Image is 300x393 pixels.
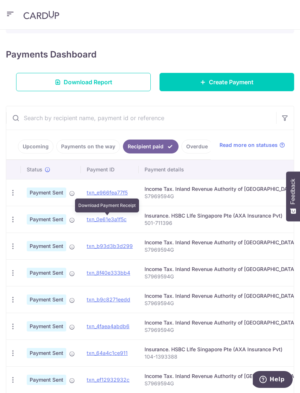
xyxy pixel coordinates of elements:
span: Payment Sent [27,348,66,358]
a: Download Report [16,73,151,91]
p: S7969594G [145,193,296,200]
div: Income Tax. Inland Revenue Authority of [GEOGRAPHIC_DATA] [145,292,296,300]
a: txn_b9c8271eedd [87,296,130,303]
a: Payments on the way [56,140,120,153]
span: Payment Sent [27,214,66,225]
div: Insurance. HSBC LIfe Singapore Pte (AXA Insurance Pvt) [145,212,296,219]
span: Status [27,166,42,173]
p: S7969594G [145,300,296,307]
span: Payment Sent [27,268,66,278]
a: Create Payment [160,73,294,91]
p: S7969594G [145,246,296,253]
span: Payment Sent [27,375,66,385]
p: 104-1393388 [145,353,296,360]
span: Payment Sent [27,241,66,251]
span: Payment Sent [27,188,66,198]
div: Income Tax. Inland Revenue Authority of [GEOGRAPHIC_DATA] [145,239,296,246]
a: txn_0e61e3a1f5c [87,216,127,222]
a: txn_ef12932932c [87,377,130,383]
span: Payment Sent [27,294,66,305]
img: CardUp [23,11,59,19]
span: Download Report [64,78,112,86]
p: S7969594G [145,273,296,280]
a: txn_8f40e333bb4 [87,270,130,276]
p: 501-711396 [145,219,296,227]
span: Read more on statuses [220,141,278,149]
a: txn_64a4c1ce911 [87,350,128,356]
p: S7969594G [145,380,296,387]
span: Feedback [290,179,296,204]
span: Payment Sent [27,321,66,331]
h4: Payments Dashboard [6,48,97,61]
a: Recipient paid [123,140,179,153]
button: Feedback - Show survey [286,171,300,221]
a: Upcoming [18,140,53,153]
div: Download Payment Receipt [75,199,139,212]
div: Income Tax. Inland Revenue Authority of [GEOGRAPHIC_DATA] [145,185,296,193]
a: Overdue [181,140,213,153]
div: Income Tax. Inland Revenue Authority of [GEOGRAPHIC_DATA] [145,266,296,273]
a: txn_e966fea77f5 [87,189,128,196]
a: txn_b93d3b3d299 [87,243,133,249]
div: Income Tax. Inland Revenue Authority of [GEOGRAPHIC_DATA] [145,319,296,326]
th: Payment ID [81,160,139,179]
a: Read more on statuses [220,141,285,149]
iframe: Opens a widget where you can find more information [253,371,293,389]
input: Search by recipient name, payment id or reference [6,106,276,130]
div: Income Tax. Inland Revenue Authority of [GEOGRAPHIC_DATA] [145,372,296,380]
p: S7969594G [145,326,296,334]
a: txn_4faea4abdb6 [87,323,130,329]
div: Insurance. HSBC LIfe Singapore Pte (AXA Insurance Pvt) [145,346,296,353]
span: Create Payment [209,78,254,86]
